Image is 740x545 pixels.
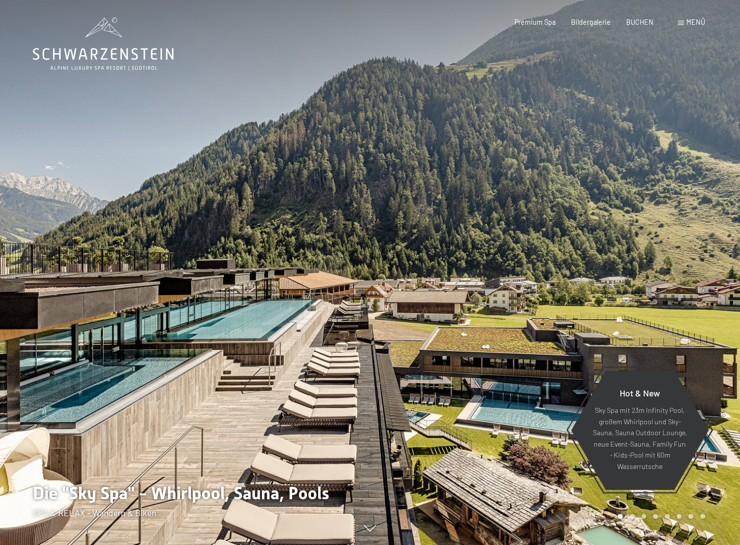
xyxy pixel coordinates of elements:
[618,514,623,519] div: Carousel Page 1 (Current Slide)
[620,388,660,398] span: Hot & New
[700,514,705,519] div: Carousel Page 8
[614,514,705,519] div: Carousel Pagination
[642,514,647,519] div: Carousel Page 3
[686,18,705,26] span: Menü
[626,18,654,26] a: BUCHEN
[688,514,693,519] div: Carousel Page 7
[665,514,670,519] div: Carousel Page 5
[514,18,556,26] a: Premium Spa
[677,514,682,519] div: Carousel Page 6
[571,18,611,26] a: Bildergalerie
[592,405,687,472] p: Sky Spa mit 23m Infinity Pool, großem Whirlpool und Sky-Sauna, Sauna Outdoor Lounge, neue Event-S...
[630,514,635,519] div: Carousel Page 2
[653,514,658,519] div: Carousel Page 4
[571,370,709,490] a: Hot & New Sky Spa mit 23m Infinity Pool, großem Whirlpool und Sky-Sauna, Sauna Outdoor Lounge, ne...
